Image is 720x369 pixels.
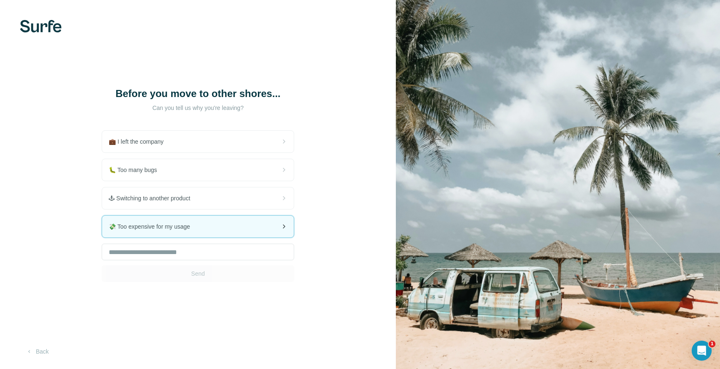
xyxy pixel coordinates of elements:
[109,166,164,174] span: 🐛 Too many bugs
[109,137,170,146] span: 💼 I left the company
[692,341,712,361] iframe: Intercom live chat
[115,104,281,112] p: Can you tell us why you're leaving?
[20,20,62,32] img: Surfe's logo
[709,341,715,347] span: 1
[109,222,197,231] span: 💸 Too expensive for my usage
[115,87,281,100] h1: Before you move to other shores...
[109,194,197,202] span: 🕹 Switching to another product
[20,344,55,359] button: Back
